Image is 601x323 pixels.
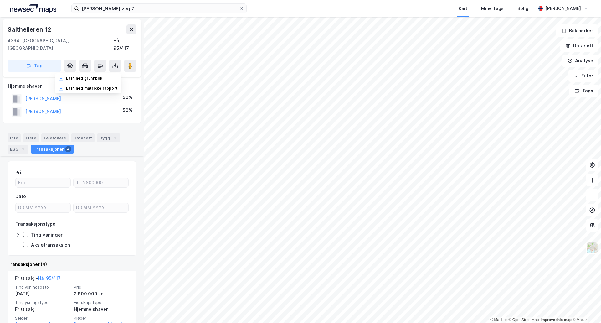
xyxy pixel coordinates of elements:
[569,85,598,97] button: Tags
[570,293,601,323] iframe: Chat Widget
[65,146,71,152] div: 4
[560,39,598,52] button: Datasett
[74,178,128,187] input: Til 2800000
[38,275,61,281] a: Hå, 95/417
[586,242,598,254] img: Z
[562,55,598,67] button: Analyse
[568,70,598,82] button: Filter
[20,146,26,152] div: 1
[15,300,70,305] span: Tinglysningstype
[71,133,95,142] div: Datasett
[15,274,61,284] div: Fritt salg -
[66,76,102,81] div: Last ned grunnbok
[16,178,70,187] input: Fra
[8,24,53,34] div: Salthelleren 12
[556,24,598,37] button: Bokmerker
[15,305,70,313] div: Fritt salg
[74,284,129,290] span: Pris
[570,293,601,323] div: Kontrollprogram for chat
[74,203,128,212] input: DD.MM.YYYY
[41,133,69,142] div: Leietakere
[509,318,539,322] a: OpenStreetMap
[8,261,136,268] div: Transaksjoner (4)
[545,5,581,12] div: [PERSON_NAME]
[8,60,61,72] button: Tag
[8,133,21,142] div: Info
[517,5,528,12] div: Bolig
[97,133,120,142] div: Bygg
[15,315,70,321] span: Selger
[74,290,129,298] div: 2 800 000 kr
[111,135,118,141] div: 1
[16,203,70,212] input: DD.MM.YYYY
[31,232,63,238] div: Tinglysninger
[15,284,70,290] span: Tinglysningsdato
[79,4,239,13] input: Søk på adresse, matrikkel, gårdeiere, leietakere eller personer
[8,37,113,52] div: 4364, [GEOGRAPHIC_DATA], [GEOGRAPHIC_DATA]
[459,5,467,12] div: Kart
[8,82,136,90] div: Hjemmelshaver
[481,5,504,12] div: Mine Tags
[15,193,26,200] div: Dato
[123,107,132,114] div: 50%
[113,37,136,52] div: Hå, 95/417
[74,300,129,305] span: Eierskapstype
[74,305,129,313] div: Hjemmelshaver
[10,4,56,13] img: logo.a4113a55bc3d86da70a041830d287a7e.svg
[8,145,28,154] div: ESG
[31,242,70,248] div: Aksjetransaksjon
[15,220,55,228] div: Transaksjonstype
[74,315,129,321] span: Kjøper
[123,94,132,101] div: 50%
[23,133,39,142] div: Eiere
[31,145,74,154] div: Transaksjoner
[541,318,572,322] a: Improve this map
[66,86,118,91] div: Last ned matrikkelrapport
[15,290,70,298] div: [DATE]
[490,318,507,322] a: Mapbox
[15,169,24,176] div: Pris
